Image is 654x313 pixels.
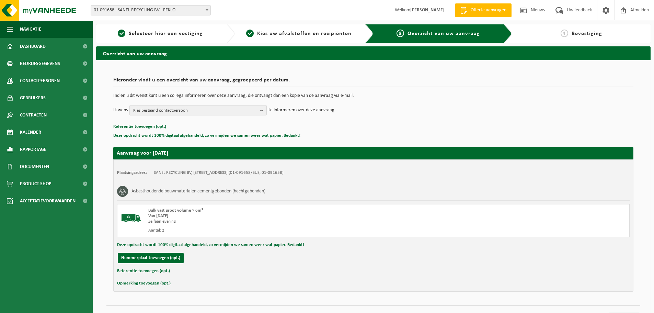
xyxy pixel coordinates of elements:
span: Bevestiging [572,31,602,36]
button: Opmerking toevoegen (opt.) [117,279,171,288]
span: Overzicht van uw aanvraag [408,31,480,36]
button: Deze opdracht wordt 100% digitaal afgehandeld, zo vermijden we samen weer wat papier. Bedankt! [117,241,304,249]
span: 3 [397,30,404,37]
span: Contracten [20,107,47,124]
span: Dashboard [20,38,46,55]
span: 2 [246,30,254,37]
p: Indien u dit wenst kunt u een collega informeren over deze aanvraag, die ontvangt dan een kopie v... [113,93,633,98]
img: BL-SO-LV.png [121,208,141,228]
span: Bulk vast groot volume > 6m³ [148,208,203,213]
span: Navigatie [20,21,41,38]
span: Kalender [20,124,41,141]
button: Deze opdracht wordt 100% digitaal afgehandeld, zo vermijden we samen weer wat papier. Bedankt! [113,131,300,140]
span: Kies uw afvalstoffen en recipiënten [257,31,352,36]
td: SANEL RECYCLING BV, [STREET_ADDRESS] (01-091658/BUS, 01-091658) [154,170,284,176]
div: Zelfaanlevering [148,219,401,224]
strong: Aanvraag voor [DATE] [117,150,168,156]
p: te informeren over deze aanvraag. [268,105,336,115]
span: Gebruikers [20,89,46,107]
span: Offerte aanvragen [469,7,508,14]
span: Acceptatievoorwaarden [20,192,76,210]
span: Rapportage [20,141,46,158]
strong: [PERSON_NAME] [410,8,445,13]
span: Kies bestaand contactpersoon [133,105,257,116]
span: Contactpersonen [20,72,60,89]
span: 1 [118,30,125,37]
span: Documenten [20,158,49,175]
p: Ik wens [113,105,128,115]
button: Kies bestaand contactpersoon [129,105,267,115]
strong: Van [DATE] [148,214,168,218]
h2: Hieronder vindt u een overzicht van uw aanvraag, gegroepeerd per datum. [113,77,633,87]
a: 1Selecteer hier een vestiging [100,30,221,38]
h3: Asbesthoudende bouwmaterialen cementgebonden (hechtgebonden) [131,186,265,197]
button: Referentie toevoegen (opt.) [117,267,170,276]
span: Selecteer hier een vestiging [129,31,203,36]
span: 01-091658 - SANEL RECYCLING BV - EEKLO [91,5,210,15]
div: Aantal: 2 [148,228,401,233]
h2: Overzicht van uw aanvraag [96,46,651,60]
a: 2Kies uw afvalstoffen en recipiënten [238,30,360,38]
button: Nummerplaat toevoegen (opt.) [118,253,184,263]
span: Product Shop [20,175,51,192]
strong: Plaatsingsadres: [117,170,147,175]
button: Referentie toevoegen (opt.) [113,122,166,131]
span: 4 [561,30,568,37]
span: Bedrijfsgegevens [20,55,60,72]
a: Offerte aanvragen [455,3,512,17]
